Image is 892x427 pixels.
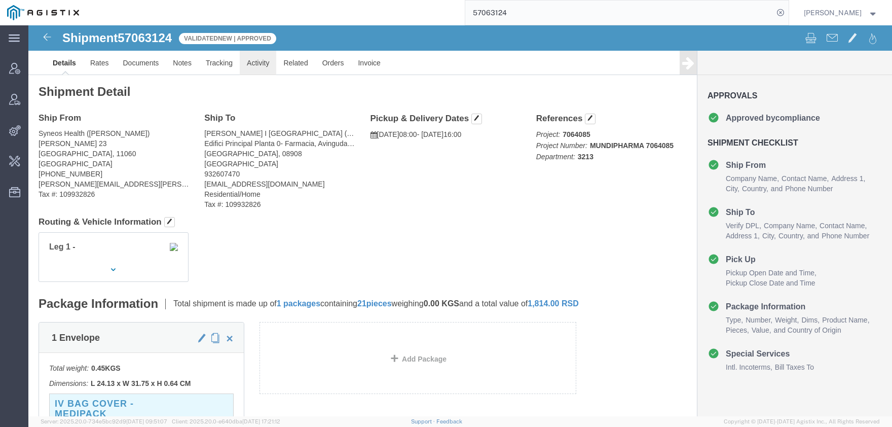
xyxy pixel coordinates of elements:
a: Feedback [436,418,462,424]
span: Copyright © [DATE]-[DATE] Agistix Inc., All Rights Reserved [724,417,880,426]
span: [DATE] 17:21:12 [242,418,280,424]
input: Search for shipment number, reference number [465,1,773,25]
span: Server: 2025.20.0-734e5bc92d9 [41,418,167,424]
iframe: FS Legacy Container [28,25,892,416]
span: [DATE] 09:51:07 [126,418,167,424]
span: Carrie Virgilio [804,7,862,18]
a: Support [411,418,436,424]
img: logo [7,5,79,20]
span: Client: 2025.20.0-e640dba [172,418,280,424]
button: [PERSON_NAME] [803,7,878,19]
